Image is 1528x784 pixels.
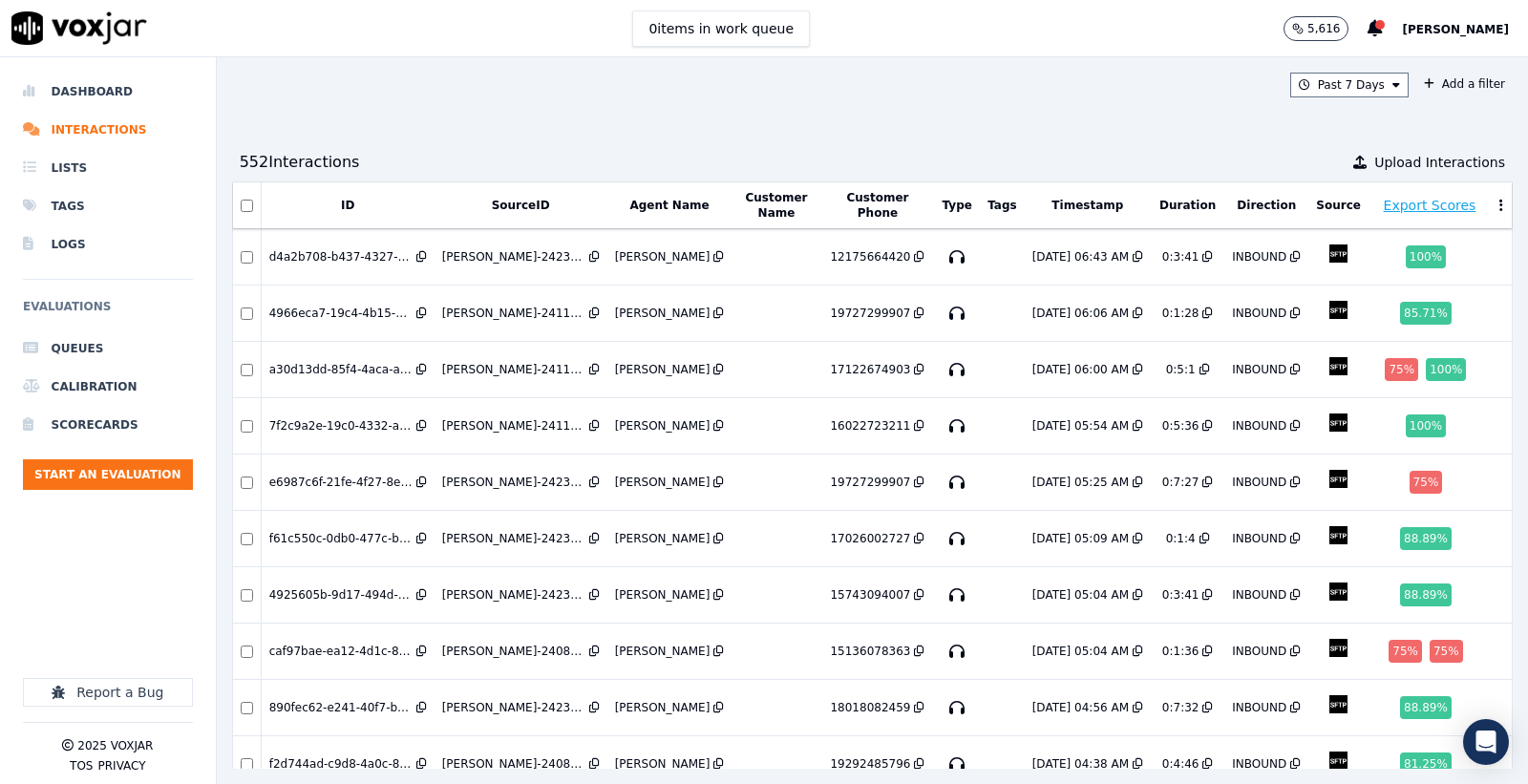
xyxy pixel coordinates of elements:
[1416,73,1513,95] button: Add a filter
[1353,153,1505,172] button: Upload Interactions
[632,11,810,47] button: 0items in work queue
[23,225,193,264] a: Logs
[1232,249,1286,265] div: INBOUND
[1402,17,1528,40] button: [PERSON_NAME]
[629,198,709,213] button: Agent Name
[1032,475,1129,490] div: [DATE] 05:25 AM
[1430,640,1463,663] div: 75 %
[830,756,910,772] div: 19292485796
[1232,362,1286,377] div: INBOUND
[98,758,146,773] button: Privacy
[1166,531,1196,546] div: 0:1:4
[615,700,711,715] div: [PERSON_NAME]
[11,11,147,45] img: voxjar logo
[615,756,711,772] div: [PERSON_NAME]
[1322,575,1355,608] img: VOXJAR_FTP_icon
[1410,471,1443,494] div: 75 %
[442,306,585,321] div: [PERSON_NAME]-2411-19727299907-19727299907-20250714220642
[269,418,413,434] div: 7f2c9a2e-19c0-4332-a188-11a35232ea9f
[23,678,193,707] button: Report a Bug
[70,758,93,773] button: TOS
[1384,196,1476,215] button: Export Scores
[442,362,585,377] div: [PERSON_NAME]-2411-17122674903-17122674903-20250714220036
[1284,16,1368,41] button: 5,616
[615,362,711,377] div: [PERSON_NAME]
[830,644,910,659] div: 15136078363
[739,190,813,221] button: Customer Name
[1307,21,1340,36] p: 5,616
[830,249,910,265] div: 12175664420
[1162,756,1199,772] div: 0:4:46
[1232,418,1286,434] div: INBOUND
[1322,744,1355,777] img: VOXJAR_FTP_icon
[269,644,413,659] div: caf97bae-ea12-4d1c-8037-1afbfec5de29
[442,587,585,603] div: [PERSON_NAME]-2423-15743094007-15743094007-20250714210447
[1032,644,1129,659] div: [DATE] 05:04 AM
[1402,23,1509,36] span: [PERSON_NAME]
[830,531,910,546] div: 17026002727
[23,73,193,111] li: Dashboard
[23,329,193,368] a: Queues
[23,111,193,149] a: Interactions
[1232,475,1286,490] div: INBOUND
[1162,587,1199,603] div: 0:3:41
[943,198,972,213] button: Type
[1232,756,1286,772] div: INBOUND
[1232,306,1286,321] div: INBOUND
[1162,306,1199,321] div: 0:1:28
[269,475,413,490] div: e6987c6f-21fe-4f27-8e73-1311cb7780a3
[829,190,927,221] button: Customer Phone
[1406,245,1446,268] div: 100 %
[492,198,550,213] button: SourceID
[1400,752,1452,775] div: 81.25 %
[615,644,711,659] div: [PERSON_NAME]
[1032,362,1129,377] div: [DATE] 06:00 AM
[1159,198,1216,213] button: Duration
[1322,406,1355,439] img: VOXJAR_FTP_icon
[1032,700,1129,715] div: [DATE] 04:56 AM
[442,531,585,546] div: [PERSON_NAME]-2423-17026002727-17026002727-20250714210930
[1162,644,1199,659] div: 0:1:36
[269,306,413,321] div: 4966eca7-19c4-4b15-961b-9e720d582e72
[1385,358,1418,381] div: 75 %
[1162,418,1199,434] div: 0:5:36
[341,198,354,213] button: ID
[1322,462,1355,496] img: VOXJAR_FTP_icon
[23,406,193,444] li: Scorecards
[1032,756,1129,772] div: [DATE] 04:38 AM
[1322,631,1355,665] img: VOXJAR_FTP_icon
[77,738,153,753] p: 2025 Voxjar
[23,187,193,225] a: Tags
[442,249,585,265] div: [PERSON_NAME]-2423-12175664420-12175664420-20250714224351
[1232,531,1286,546] div: INBOUND
[1232,700,1286,715] div: INBOUND
[442,756,585,772] div: [PERSON_NAME]-2408-19292485796-19292485796-20250714203845
[830,475,910,490] div: 19727299907
[23,149,193,187] a: Lists
[23,368,193,406] a: Calibration
[269,700,413,715] div: 890fec62-e241-40f7-b683-6fef31d40b8a
[269,531,413,546] div: f61c550c-0db0-477c-b094-f46a7c5cb698
[1232,644,1286,659] div: INBOUND
[269,362,413,377] div: a30d13dd-85f4-4aca-adf2-256e23031ad1
[615,418,711,434] div: [PERSON_NAME]
[269,756,413,772] div: f2d744ad-c9d8-4a0c-85a9-0d6adb85ec17
[1284,16,1348,41] button: 5,616
[1032,306,1129,321] div: [DATE] 06:06 AM
[23,295,193,329] h6: Evaluations
[1463,719,1509,765] div: Open Intercom Messenger
[615,531,711,546] div: [PERSON_NAME]
[1322,350,1355,383] img: VOXJAR_FTP_icon
[1389,640,1422,663] div: 75 %
[1316,198,1361,213] button: Source
[1162,249,1199,265] div: 0:3:41
[1322,519,1355,552] img: VOXJAR_FTP_icon
[1032,249,1129,265] div: [DATE] 06:43 AM
[1374,153,1505,172] span: Upload Interactions
[987,198,1016,213] button: Tags
[615,306,711,321] div: [PERSON_NAME]
[1162,700,1199,715] div: 0:7:32
[1232,587,1286,603] div: INBOUND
